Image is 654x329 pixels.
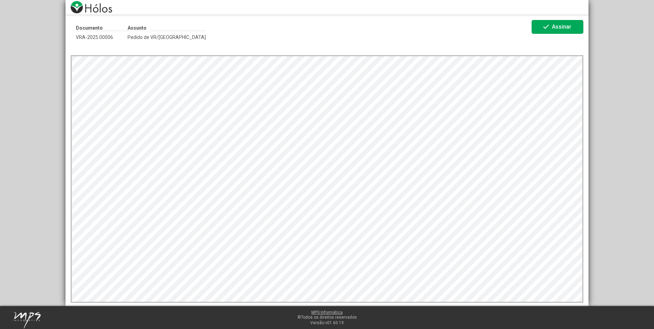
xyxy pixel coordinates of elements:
[310,320,344,325] span: Versão:v01.60.19
[298,315,357,320] span: ©Todos os direitos reservados
[128,25,206,31] p: Assunto
[71,1,112,13] img: logo-holos.png
[532,20,583,34] button: Assinar
[13,311,41,329] img: mps-image-cropped.png
[311,310,343,315] a: MPS Informática
[76,25,128,31] p: Documento
[76,34,128,40] span: VRA-2025.00006
[128,34,206,40] span: Pedido de VR/[GEOGRAPHIC_DATA]
[552,23,571,30] span: Assinar
[542,23,550,31] mat-icon: check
